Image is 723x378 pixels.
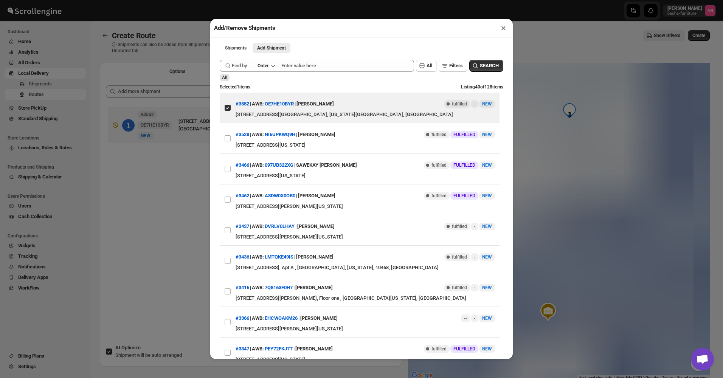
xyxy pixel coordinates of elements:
div: | | [236,158,357,172]
span: Shipments [225,45,247,51]
div: [STREET_ADDRESS][PERSON_NAME][US_STATE] [236,325,495,333]
span: Listing 40 of 128 items [461,84,503,90]
button: PEY72FKJ7T [265,346,293,352]
button: All [416,60,437,72]
button: #3366 [236,315,249,321]
button: A8DW0X0OB0 [265,193,295,198]
span: AWB: [252,314,264,322]
span: fulfilled [431,162,447,168]
button: LMTQKE49IS [265,254,293,260]
span: - [474,254,475,260]
span: NEW [482,254,492,260]
span: AWB: [252,100,264,108]
span: NEW [482,285,492,290]
span: AWB: [252,223,264,230]
div: [PERSON_NAME] [298,189,335,203]
span: AWB: [252,161,264,169]
button: Order [253,60,279,71]
span: NEW [482,132,492,137]
button: #3466 [236,162,249,168]
button: SEARCH [469,60,503,72]
h2: Add/Remove Shipments [214,24,275,32]
div: | | [236,220,335,233]
span: AWB: [252,345,264,353]
button: 7Q8163F0H7 [265,285,293,290]
div: | | [236,189,335,203]
div: SAWEKAY [PERSON_NAME] [296,158,357,172]
div: [STREET_ADDRESS][PERSON_NAME][US_STATE] [236,203,495,210]
button: 097UB322XG [265,162,293,168]
div: | | [236,250,334,264]
span: AWB: [252,131,264,138]
button: OE7HE10BYR [265,101,294,107]
button: #3416 [236,285,249,290]
span: NEW [482,193,492,198]
span: -- [464,315,467,321]
button: NI6UPKWQ9H [265,132,295,137]
button: #3347 [236,346,249,352]
button: #3436 [236,254,249,260]
div: [STREET_ADDRESS][PERSON_NAME][US_STATE] [236,233,495,241]
div: Selected Shipments [100,79,402,327]
div: [PERSON_NAME] [296,97,334,111]
div: [PERSON_NAME] [298,128,335,141]
span: All [222,75,227,80]
div: [PERSON_NAME] [300,311,338,325]
input: Enter value here [281,60,414,72]
span: fulfilled [431,132,447,138]
button: #3462 [236,193,249,198]
span: NEW [482,316,492,321]
span: FULFILLED [453,132,475,138]
div: | | [236,97,334,111]
span: NEW [482,101,492,107]
span: AWB: [252,192,264,200]
div: | | [236,311,338,325]
div: [STREET_ADDRESS][GEOGRAPHIC_DATA], [US_STATE][GEOGRAPHIC_DATA], [GEOGRAPHIC_DATA] [236,111,495,118]
div: [PERSON_NAME] [295,342,333,356]
span: NEW [482,163,492,168]
span: - [474,315,475,321]
div: | | [236,342,333,356]
div: [PERSON_NAME] [296,250,334,264]
span: - [474,285,475,291]
div: [STREET_ADDRESS][PERSON_NAME], Floor one , [GEOGRAPHIC_DATA][US_STATE], [GEOGRAPHIC_DATA] [236,294,495,302]
span: AWB: [252,253,264,261]
div: [STREET_ADDRESS], Apt A , [GEOGRAPHIC_DATA], [US_STATE], 10468, [GEOGRAPHIC_DATA] [236,264,495,271]
span: - [474,223,475,229]
span: fulfilled [452,285,467,291]
span: AWB: [252,284,264,291]
span: All [427,63,432,68]
span: fulfilled [452,223,467,229]
div: | | [236,281,333,294]
span: fulfilled [452,101,467,107]
button: Filters [439,60,467,72]
button: #3528 [236,132,249,137]
span: NEW [482,224,492,229]
span: SEARCH [480,62,499,70]
span: FULFILLED [453,193,475,199]
button: × [498,23,509,33]
button: #3437 [236,223,249,229]
div: Open chat [691,348,714,370]
span: - [474,101,475,107]
button: #3552 [236,101,249,107]
div: [STREET_ADDRESS][US_STATE] [236,172,495,180]
span: fulfilled [452,254,467,260]
div: [STREET_ADDRESS][US_STATE] [236,141,495,149]
button: EHCWOAKM26 [265,315,298,321]
span: fulfilled [431,346,447,352]
div: [PERSON_NAME] [295,281,333,294]
span: FULFILLED [453,162,475,168]
span: fulfilled [431,193,447,199]
span: Filters [449,63,463,68]
div: | | [236,128,335,141]
span: Find by [232,62,247,70]
span: Add Shipment [257,45,286,51]
span: NEW [482,346,492,352]
span: Selected 1 items [220,84,250,90]
div: [PERSON_NAME] [297,220,335,233]
div: [STREET_ADDRESS][US_STATE] [236,356,495,363]
div: Order [258,63,268,69]
span: FULFILLED [453,346,475,352]
button: DVRLV0LHAY [265,223,295,229]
